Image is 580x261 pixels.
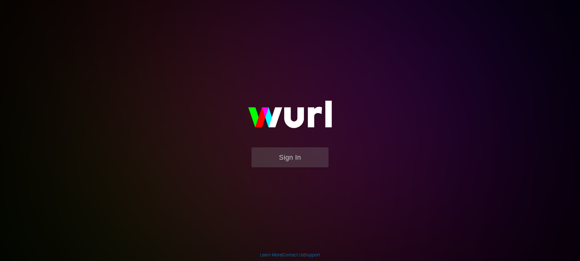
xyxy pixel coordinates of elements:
div: | | [260,252,320,258]
a: Learn More [260,252,282,257]
a: Support [305,252,320,257]
a: Contact Us [283,252,304,257]
img: wurl-logo-on-black-223613ac3d8ba8fe6dc639794a292ebdb59501304c7dfd60c99c58986ef67473.svg [228,87,352,147]
button: Sign In [251,147,329,167]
